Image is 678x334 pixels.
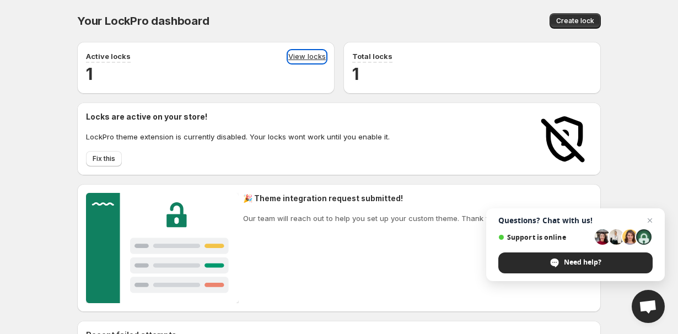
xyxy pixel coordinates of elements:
span: Fix this [93,154,115,163]
button: Create lock [550,13,601,29]
img: Locks disabled [537,111,592,166]
p: Our team will reach out to help you set up your custom theme. Thank you! [243,213,500,224]
h2: Locks are active on your store! [86,111,390,122]
h2: 1 [352,63,592,85]
span: Create lock [556,17,594,25]
span: Your LockPro dashboard [77,14,209,28]
p: Total locks [352,51,392,62]
button: Fix this [86,151,122,166]
a: View locks [288,51,326,63]
h2: 🎉 Theme integration request submitted! [243,193,500,204]
p: LockPro theme extension is currently disabled. Your locks wont work until you enable it. [86,131,390,142]
span: Need help? [564,257,601,267]
p: Active locks [86,51,131,62]
span: Questions? Chat with us! [498,216,653,225]
span: Need help? [498,252,653,273]
h2: 1 [86,63,326,85]
span: Support is online [498,233,591,241]
img: Customer support [86,193,239,303]
a: Open chat [632,290,665,323]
